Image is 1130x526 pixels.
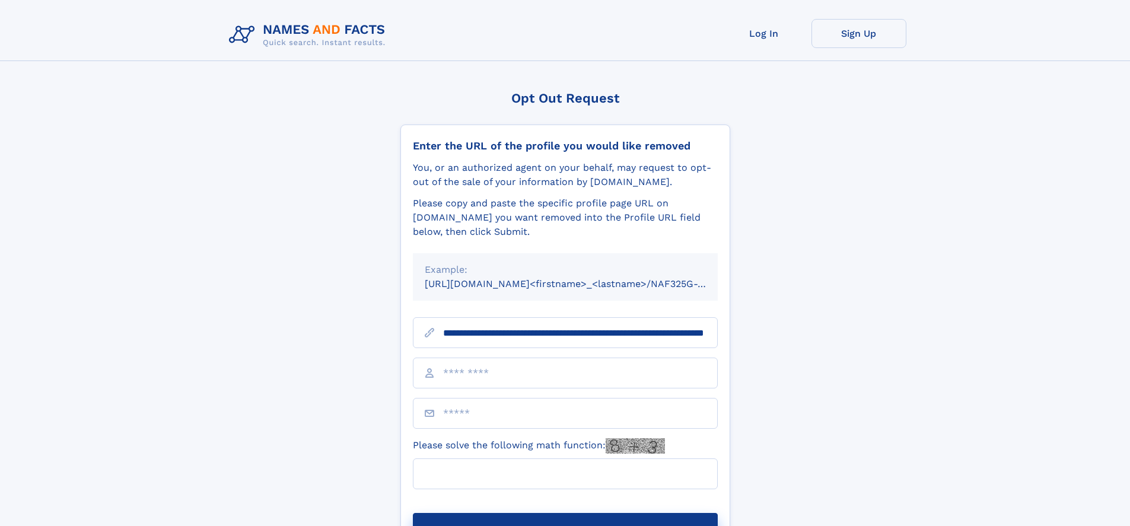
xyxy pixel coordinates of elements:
[413,161,718,189] div: You, or an authorized agent on your behalf, may request to opt-out of the sale of your informatio...
[717,19,811,48] a: Log In
[413,438,665,454] label: Please solve the following math function:
[400,91,730,106] div: Opt Out Request
[425,263,706,277] div: Example:
[425,278,740,289] small: [URL][DOMAIN_NAME]<firstname>_<lastname>/NAF325G-xxxxxxxx
[413,196,718,239] div: Please copy and paste the specific profile page URL on [DOMAIN_NAME] you want removed into the Pr...
[811,19,906,48] a: Sign Up
[413,139,718,152] div: Enter the URL of the profile you would like removed
[224,19,395,51] img: Logo Names and Facts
